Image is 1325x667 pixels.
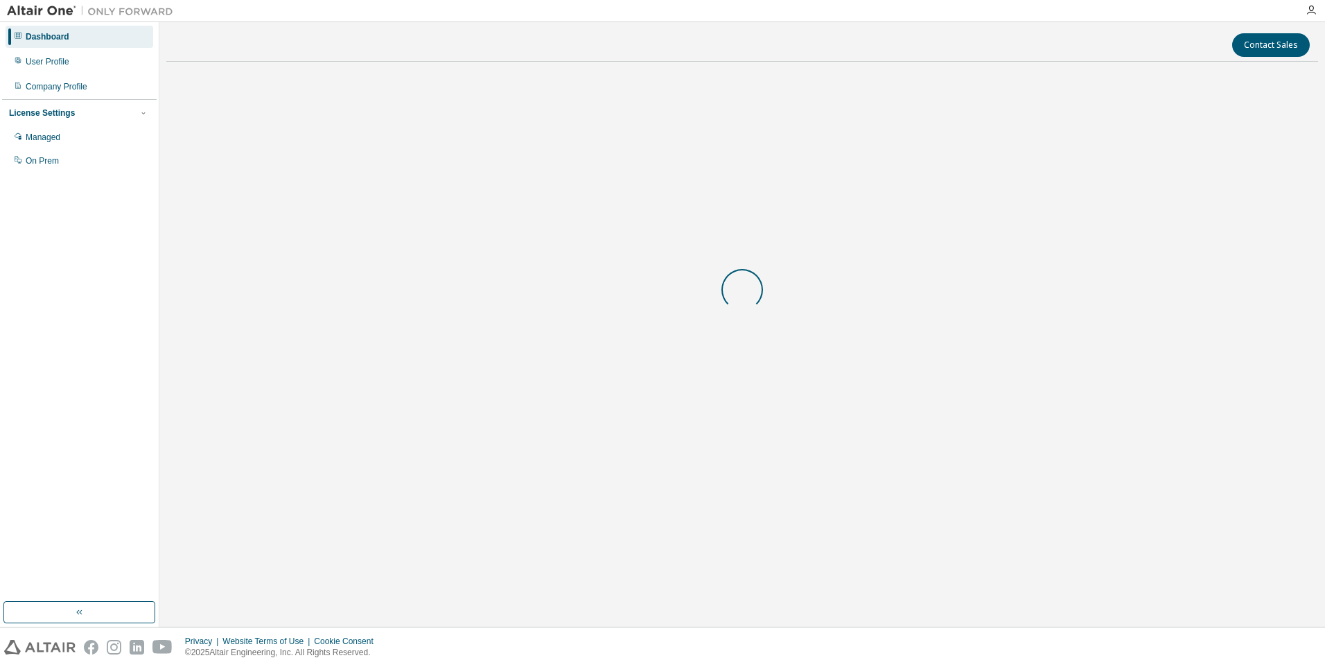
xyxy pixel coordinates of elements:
div: License Settings [9,107,75,119]
button: Contact Sales [1232,33,1310,57]
div: Managed [26,132,60,143]
div: Cookie Consent [314,636,381,647]
p: © 2025 Altair Engineering, Inc. All Rights Reserved. [185,647,382,659]
img: altair_logo.svg [4,640,76,655]
img: instagram.svg [107,640,121,655]
img: youtube.svg [152,640,173,655]
div: Privacy [185,636,222,647]
div: Company Profile [26,81,87,92]
img: Altair One [7,4,180,18]
div: User Profile [26,56,69,67]
img: facebook.svg [84,640,98,655]
div: Dashboard [26,31,69,42]
div: Website Terms of Use [222,636,314,647]
img: linkedin.svg [130,640,144,655]
div: On Prem [26,155,59,166]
